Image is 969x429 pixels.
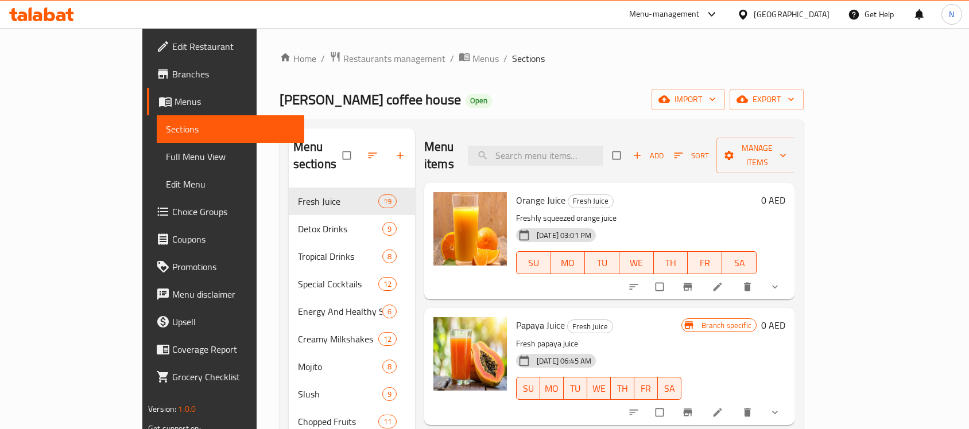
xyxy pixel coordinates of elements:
[147,225,304,253] a: Coupons
[568,320,613,333] span: Fresh Juice
[360,143,387,168] span: Sort sections
[298,249,382,263] span: Tropical Drinks
[674,149,709,162] span: Sort
[468,146,603,166] input: search
[466,94,492,108] div: Open
[712,407,726,418] a: Edit menu item
[654,251,688,274] button: TH
[675,274,703,299] button: Branch-specific-item
[692,255,718,271] span: FR
[382,249,397,263] div: items
[472,52,499,65] span: Menus
[172,287,295,301] span: Menu disclaimer
[336,145,360,166] span: Select all sections
[293,138,343,173] h2: Menu sections
[611,377,634,400] button: TH
[762,274,790,299] button: show more
[289,188,415,215] div: Fresh Juice19
[172,370,295,384] span: Grocery Checklist
[735,400,762,425] button: delete
[382,305,397,318] div: items
[289,353,415,380] div: Mojito8
[761,317,785,333] h6: 0 AED
[157,143,304,170] a: Full Menu View
[540,377,564,400] button: MO
[666,147,716,165] span: Sort items
[289,298,415,325] div: Energy And Healthy Smoothies6
[383,251,396,262] span: 8
[624,255,649,271] span: WE
[147,33,304,60] a: Edit Restaurant
[516,251,551,274] button: SU
[289,270,415,298] div: Special Cocktails12
[172,232,295,246] span: Coupons
[298,305,382,318] span: Energy And Healthy Smoothies
[178,401,196,416] span: 1.0.0
[289,215,415,243] div: Detox Drinks9
[383,306,396,317] span: 6
[649,401,673,423] span: Select to update
[545,380,559,397] span: MO
[568,194,614,208] div: Fresh Juice
[147,198,304,225] a: Choice Groups
[157,115,304,143] a: Sections
[567,319,613,333] div: Fresh Juice
[172,205,295,219] span: Choice Groups
[722,251,757,274] button: SA
[712,281,726,292] a: Edit menu item
[321,52,325,65] li: /
[634,377,658,400] button: FR
[383,361,396,372] span: 8
[735,274,762,299] button: delete
[592,380,606,397] span: WE
[739,92,794,107] span: export
[629,7,700,21] div: Menu-management
[157,170,304,198] a: Edit Menu
[147,280,304,308] a: Menu disclaimer
[754,8,830,21] div: [GEOGRAPHIC_DATA]
[521,380,536,397] span: SU
[147,363,304,391] a: Grocery Checklist
[521,255,546,271] span: SU
[289,243,415,270] div: Tropical Drinks8
[568,194,613,208] span: Fresh Juice
[727,255,752,271] span: SA
[619,251,654,274] button: WE
[512,52,545,65] span: Sections
[615,380,630,397] span: TH
[378,332,397,346] div: items
[671,147,712,165] button: Sort
[516,337,681,351] p: Fresh papaya juice
[503,52,507,65] li: /
[148,401,176,416] span: Version:
[769,407,781,418] svg: Show Choices
[630,147,666,165] button: Add
[147,253,304,280] a: Promotions
[769,281,781,292] svg: Show Choices
[298,222,382,236] div: Detox Drinks
[379,279,396,290] span: 12
[379,334,396,345] span: 12
[433,192,507,266] img: Orange Juice
[382,222,397,236] div: items
[564,377,587,400] button: TU
[662,380,677,397] span: SA
[459,51,499,66] a: Menus
[172,260,295,274] span: Promotions
[172,40,295,53] span: Edit Restaurant
[343,52,445,65] span: Restaurants management
[330,51,445,66] a: Restaurants management
[621,274,649,299] button: sort-choices
[382,360,397,373] div: items
[697,320,756,331] span: Branch specific
[172,315,295,329] span: Upsell
[383,389,396,400] span: 9
[587,377,611,400] button: WE
[298,332,378,346] span: Creamy Milkshakes
[298,194,378,208] span: Fresh Juice
[649,276,673,298] span: Select to update
[280,87,461,112] span: [PERSON_NAME] coffee house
